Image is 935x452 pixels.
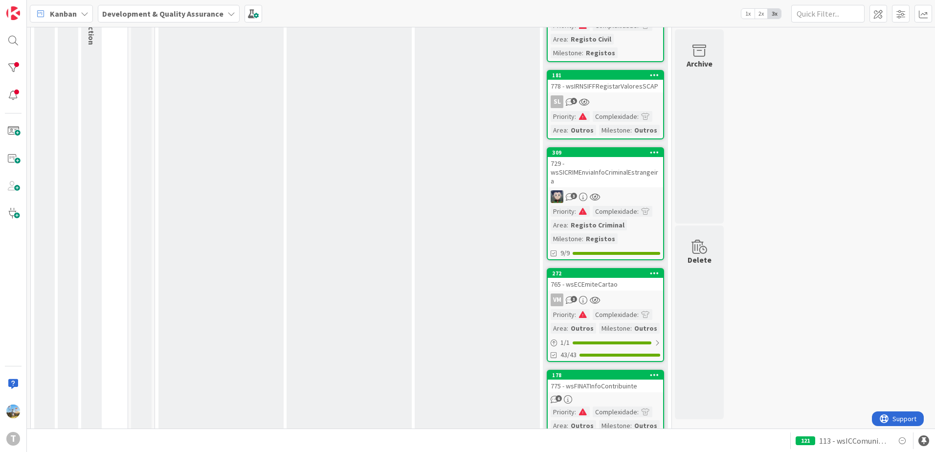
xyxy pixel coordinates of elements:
[547,268,664,362] a: 272765 - wsECEmiteCartaoVMPriority:Complexidade:Area:OutrosMilestone:Outros1/143/43
[630,420,632,431] span: :
[551,233,582,244] div: Milestone
[583,47,618,58] div: Registos
[637,206,639,217] span: :
[567,125,568,136] span: :
[6,6,20,20] img: Visit kanbanzone.com
[551,190,563,203] img: LS
[593,407,637,417] div: Complexidade
[593,309,637,320] div: Complexidade
[50,8,77,20] span: Kanban
[796,436,815,445] div: 121
[768,9,781,19] span: 3x
[630,323,632,334] span: :
[567,420,568,431] span: :
[568,323,596,334] div: Outros
[551,220,567,230] div: Area
[551,34,567,45] div: Area
[599,323,630,334] div: Milestone
[556,395,562,402] span: 6
[791,5,865,23] input: Quick Filter...
[548,371,663,380] div: 178
[551,323,567,334] div: Area
[548,278,663,291] div: 765 - wsECEmiteCartao
[599,420,630,431] div: Milestone
[552,270,663,277] div: 272
[552,372,663,379] div: 178
[593,111,637,122] div: Complexidade
[741,9,755,19] span: 1x
[551,95,563,108] div: SL
[548,148,663,187] div: 309729 - wsSICRIMEnviaInfoCriminalEstrangeira
[637,407,639,417] span: :
[548,371,663,392] div: 178775 - wsFINATInfoContribuinte
[547,70,664,139] a: 181778 - wsIRNSIFFRegistarValoresSCAPSLPriority:Complexidade:Area:OutrosMilestone:Outros
[548,190,663,203] div: LS
[548,380,663,392] div: 775 - wsFINATInfoContribuinte
[548,95,663,108] div: SL
[571,296,577,302] span: 3
[6,405,20,418] img: DG
[547,147,664,260] a: 309729 - wsSICRIMEnviaInfoCriminalEstrangeiraLSPriority:Complexidade:Area:Registo CriminalMilesto...
[548,71,663,80] div: 181
[582,47,583,58] span: :
[551,125,567,136] div: Area
[632,125,660,136] div: Outros
[599,125,630,136] div: Milestone
[560,350,577,360] span: 43/43
[568,220,627,230] div: Registo Criminal
[551,309,575,320] div: Priority
[6,432,20,446] div: T
[593,206,637,217] div: Complexidade
[21,1,45,13] span: Support
[560,338,570,348] span: 1 / 1
[567,34,568,45] span: :
[548,337,663,349] div: 1/1
[548,269,663,291] div: 272765 - wsECEmiteCartao
[575,407,576,417] span: :
[583,233,618,244] div: Registos
[551,420,567,431] div: Area
[551,47,582,58] div: Milestone
[575,206,576,217] span: :
[551,407,575,417] div: Priority
[548,80,663,92] div: 778 - wsIRNSIFFRegistarValoresSCAP
[567,220,568,230] span: :
[102,9,223,19] b: Development & Quality Assurance
[551,111,575,122] div: Priority
[548,148,663,157] div: 309
[637,309,639,320] span: :
[575,309,576,320] span: :
[548,294,663,306] div: VM
[571,193,577,199] span: 3
[687,58,712,69] div: Archive
[551,206,575,217] div: Priority
[582,233,583,244] span: :
[567,323,568,334] span: :
[819,435,889,447] span: 113 - wsICComunicaObito
[568,125,596,136] div: Outros
[575,111,576,122] span: :
[547,370,664,447] a: 178775 - wsFINATInfoContribuintePriority:Complexidade:Area:OutrosMilestone:Outros
[552,149,663,156] div: 309
[560,248,570,258] span: 9/9
[568,420,596,431] div: Outros
[548,157,663,187] div: 729 - wsSICRIMEnviaInfoCriminalEstrangeira
[551,294,563,306] div: VM
[637,111,639,122] span: :
[568,34,614,45] div: Registo Civil
[548,71,663,92] div: 181778 - wsIRNSIFFRegistarValoresSCAP
[552,72,663,79] div: 181
[688,254,712,266] div: Delete
[571,98,577,104] span: 5
[548,269,663,278] div: 272
[632,420,660,431] div: Outros
[630,125,632,136] span: :
[755,9,768,19] span: 2x
[632,323,660,334] div: Outros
